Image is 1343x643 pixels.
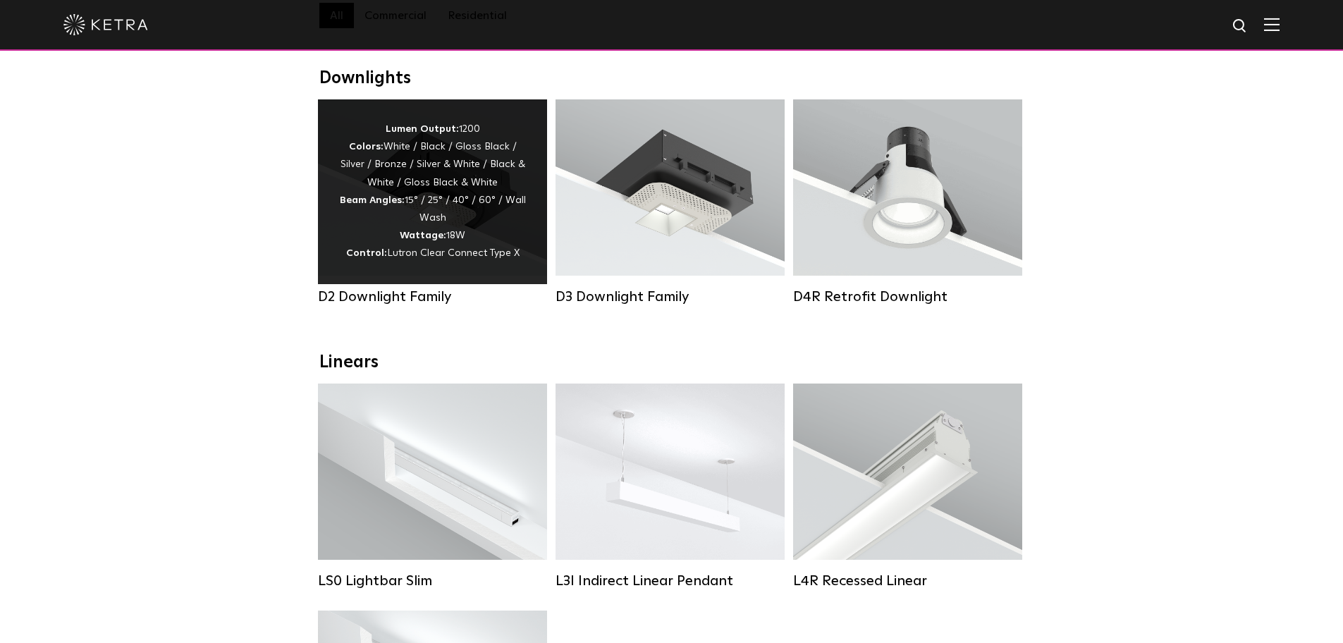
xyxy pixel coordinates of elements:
[793,99,1022,305] a: D4R Retrofit Downlight Lumen Output:800Colors:White / BlackBeam Angles:15° / 25° / 40° / 60°Watta...
[556,572,785,589] div: L3I Indirect Linear Pendant
[318,288,547,305] div: D2 Downlight Family
[349,142,384,152] strong: Colors:
[339,121,526,263] div: 1200 White / Black / Gloss Black / Silver / Bronze / Silver & White / Black & White / Gloss Black...
[318,572,547,589] div: LS0 Lightbar Slim
[400,231,446,240] strong: Wattage:
[793,384,1022,589] a: L4R Recessed Linear Lumen Output:400 / 600 / 800 / 1000Colors:White / BlackControl:Lutron Clear C...
[1232,18,1249,35] img: search icon
[793,572,1022,589] div: L4R Recessed Linear
[387,248,520,258] span: Lutron Clear Connect Type X
[386,124,459,134] strong: Lumen Output:
[318,99,547,305] a: D2 Downlight Family Lumen Output:1200Colors:White / Black / Gloss Black / Silver / Bronze / Silve...
[318,384,547,589] a: LS0 Lightbar Slim Lumen Output:200 / 350Colors:White / BlackControl:X96 Controller
[340,195,405,205] strong: Beam Angles:
[556,384,785,589] a: L3I Indirect Linear Pendant Lumen Output:400 / 600 / 800 / 1000Housing Colors:White / BlackContro...
[793,288,1022,305] div: D4R Retrofit Downlight
[556,99,785,305] a: D3 Downlight Family Lumen Output:700 / 900 / 1100Colors:White / Black / Silver / Bronze / Paintab...
[319,68,1024,89] div: Downlights
[63,14,148,35] img: ketra-logo-2019-white
[319,353,1024,373] div: Linears
[1264,18,1280,31] img: Hamburger%20Nav.svg
[346,248,387,258] strong: Control:
[556,288,785,305] div: D3 Downlight Family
